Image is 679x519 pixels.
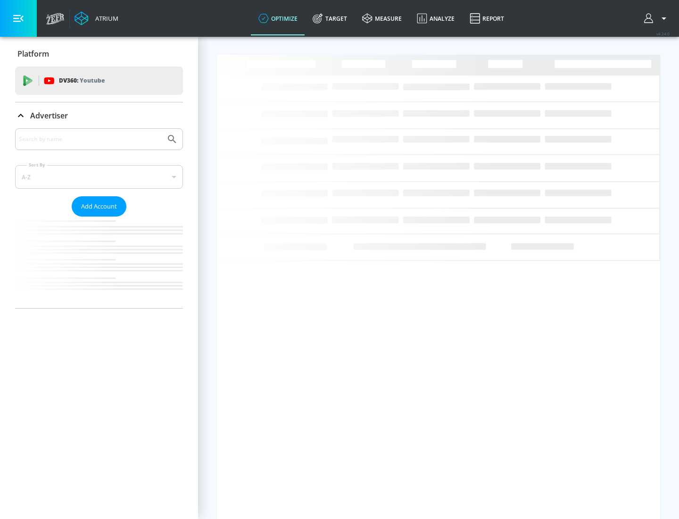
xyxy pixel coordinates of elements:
[15,128,183,308] div: Advertiser
[15,102,183,129] div: Advertiser
[91,14,118,23] div: Atrium
[19,133,162,145] input: Search by name
[15,217,183,308] nav: list of Advertiser
[656,31,670,36] span: v 4.24.0
[30,110,68,121] p: Advertiser
[15,41,183,67] div: Platform
[59,75,105,86] p: DV360:
[15,67,183,95] div: DV360: Youtube
[72,196,126,217] button: Add Account
[251,1,305,35] a: optimize
[80,75,105,85] p: Youtube
[355,1,409,35] a: measure
[409,1,462,35] a: Analyze
[81,201,117,212] span: Add Account
[17,49,49,59] p: Platform
[27,162,47,168] label: Sort By
[462,1,512,35] a: Report
[15,165,183,189] div: A-Z
[305,1,355,35] a: Target
[75,11,118,25] a: Atrium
